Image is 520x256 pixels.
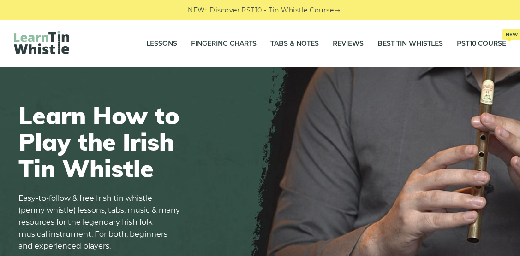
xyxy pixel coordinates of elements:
a: Fingering Charts [191,32,257,55]
a: Lessons [146,32,177,55]
a: Best Tin Whistles [377,32,443,55]
h1: Learn How to Play the Irish Tin Whistle [18,102,180,181]
a: PST10 CourseNew [457,32,506,55]
img: LearnTinWhistle.com [14,31,69,54]
a: Tabs & Notes [270,32,319,55]
p: Easy-to-follow & free Irish tin whistle (penny whistle) lessons, tabs, music & many resources for... [18,192,180,252]
a: Reviews [333,32,364,55]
